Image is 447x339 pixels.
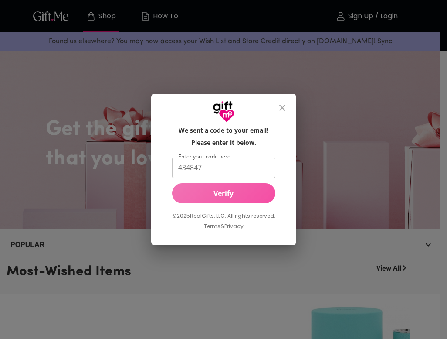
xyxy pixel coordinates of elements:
button: Verify [172,183,275,203]
span: Verify [172,188,275,198]
p: © 2025 RealGifts, LLC. All rights reserved. [172,210,275,222]
p: & [220,222,224,238]
a: Privacy [224,223,244,230]
a: Terms [204,223,220,230]
h6: Please enter it below. [191,138,256,147]
button: close [272,97,293,118]
img: GiftMe Logo [213,101,234,123]
h6: We sent a code to your email! [179,126,268,135]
